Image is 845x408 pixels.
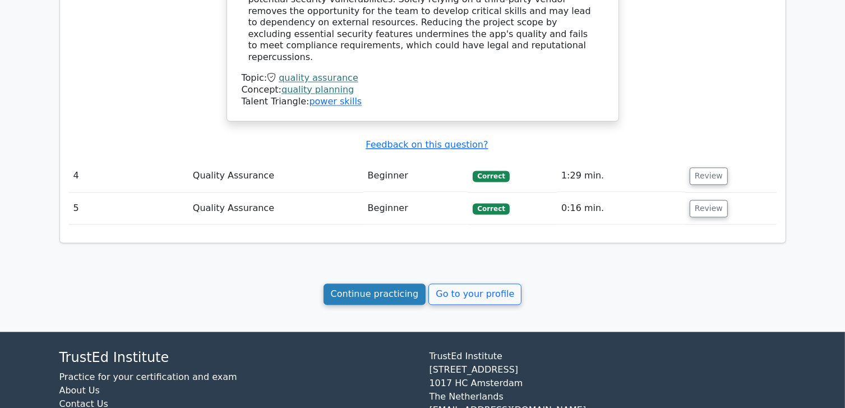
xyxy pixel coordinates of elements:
[242,73,604,108] div: Talent Triangle:
[242,85,604,97] div: Concept:
[324,284,426,305] a: Continue practicing
[59,386,100,396] a: About Us
[309,97,362,107] a: power skills
[69,193,188,225] td: 5
[281,85,354,95] a: quality planning
[188,161,363,192] td: Quality Assurance
[690,200,728,218] button: Review
[242,73,604,85] div: Topic:
[59,372,237,383] a: Practice for your certification and exam
[690,168,728,185] button: Review
[428,284,521,305] a: Go to your profile
[188,193,363,225] td: Quality Assurance
[473,171,509,182] span: Correct
[557,161,685,192] td: 1:29 min.
[473,204,509,215] span: Correct
[557,193,685,225] td: 0:16 min.
[59,350,416,366] h4: TrustEd Institute
[363,193,469,225] td: Beginner
[69,161,188,192] td: 4
[279,73,358,84] a: quality assurance
[366,140,488,150] a: Feedback on this question?
[363,161,469,192] td: Beginner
